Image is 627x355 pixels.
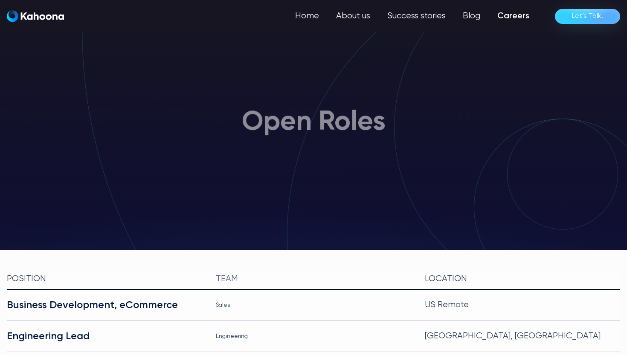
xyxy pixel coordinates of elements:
[425,298,620,312] div: US Remote
[489,8,538,25] a: Careers
[216,272,411,286] div: team
[572,9,603,23] div: Let’s Talk!
[7,321,620,352] a: Engineering LeadEngineering[GEOGRAPHIC_DATA], [GEOGRAPHIC_DATA]
[425,272,620,286] div: Location
[216,298,411,312] div: Sales
[555,9,620,24] a: Let’s Talk!
[7,10,64,22] img: Kahoona logo white
[287,8,328,25] a: Home
[328,8,379,25] a: About us
[7,290,620,321] a: Business Development, eCommerceSalesUS Remote
[454,8,489,25] a: Blog
[216,329,411,343] div: Engineering
[425,329,620,343] div: [GEOGRAPHIC_DATA], [GEOGRAPHIC_DATA]
[7,298,202,312] div: Business Development, eCommerce
[7,329,202,343] div: Engineering Lead
[242,108,386,137] h1: Open Roles
[7,10,64,23] a: home
[7,272,202,286] div: Position
[379,8,454,25] a: Success stories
